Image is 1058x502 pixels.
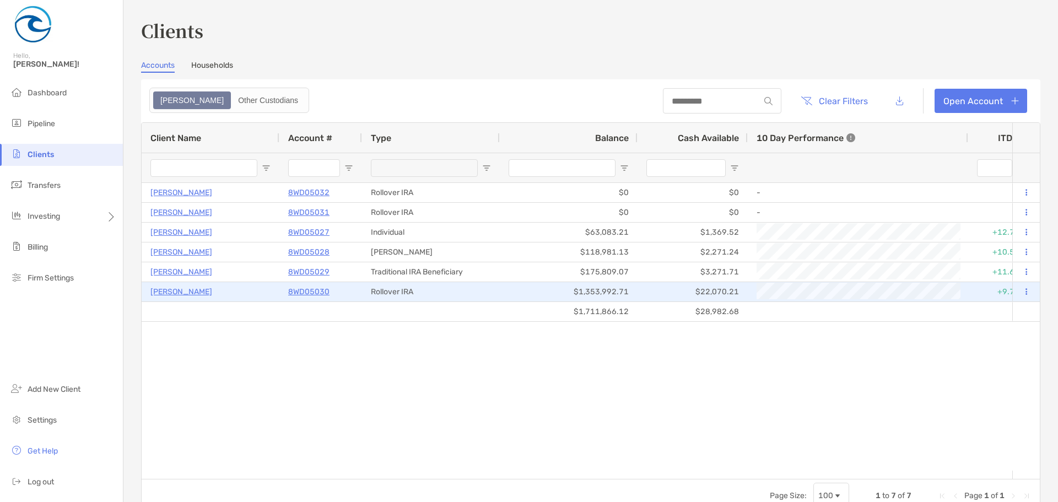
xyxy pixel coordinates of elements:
span: Client Name [150,133,201,143]
div: Zoe [154,93,230,108]
span: 7 [906,491,911,500]
a: [PERSON_NAME] [150,206,212,219]
div: $118,981.13 [500,242,638,262]
h3: Clients [141,18,1040,43]
div: +10.51% [968,242,1034,262]
a: 8WD05027 [288,225,330,239]
button: Open Filter Menu [262,164,271,172]
a: 8WD05030 [288,285,330,299]
a: [PERSON_NAME] [150,225,212,239]
button: Open Filter Menu [730,164,739,172]
img: investing icon [10,209,23,222]
div: Other Custodians [232,93,304,108]
span: 1 [984,491,989,500]
input: Account # Filter Input [288,159,340,177]
input: ITD Filter Input [977,159,1012,177]
a: 8WD05032 [288,186,330,199]
img: get-help icon [10,444,23,457]
div: ITD [998,133,1025,143]
span: [PERSON_NAME]! [13,60,116,69]
span: Log out [28,477,54,487]
div: Individual [362,223,500,242]
input: Client Name Filter Input [150,159,257,177]
div: - [757,183,959,202]
button: Open Filter Menu [482,164,491,172]
span: 1 [876,491,881,500]
span: 1 [1000,491,1005,500]
span: Clients [28,150,54,159]
a: Open Account [935,89,1027,113]
div: $2,271.24 [638,242,748,262]
div: +11.69% [968,262,1034,282]
div: +9.76% [968,282,1034,301]
img: clients icon [10,147,23,160]
div: Rollover IRA [362,183,500,202]
div: Next Page [1009,492,1018,500]
span: of [991,491,998,500]
div: 100 [818,491,833,500]
div: 0% [968,183,1034,202]
a: Households [191,61,233,73]
a: 8WD05031 [288,206,330,219]
span: Account # [288,133,332,143]
a: [PERSON_NAME] [150,186,212,199]
img: firm-settings icon [10,271,23,284]
a: 8WD05029 [288,265,330,279]
div: Last Page [1022,492,1031,500]
input: Balance Filter Input [509,159,616,177]
div: $1,711,866.12 [500,302,638,321]
span: Balance [595,133,629,143]
img: dashboard icon [10,85,23,99]
a: [PERSON_NAME] [150,285,212,299]
button: Open Filter Menu [344,164,353,172]
div: $0 [500,183,638,202]
span: Settings [28,415,57,425]
span: Transfers [28,181,61,190]
span: Add New Client [28,385,80,394]
img: billing icon [10,240,23,253]
button: Clear Filters [792,89,876,113]
a: 8WD05028 [288,245,330,259]
div: Rollover IRA [362,282,500,301]
div: Rollover IRA [362,203,500,222]
div: 0% [968,203,1034,222]
img: transfers icon [10,178,23,191]
span: Type [371,133,391,143]
img: logout icon [10,474,23,488]
div: $3,271.71 [638,262,748,282]
div: $28,982.68 [638,302,748,321]
span: Dashboard [28,88,67,98]
div: $0 [500,203,638,222]
span: 7 [891,491,896,500]
button: Open Filter Menu [620,164,629,172]
div: $1,369.52 [638,223,748,242]
a: [PERSON_NAME] [150,265,212,279]
a: [PERSON_NAME] [150,245,212,259]
span: Billing [28,242,48,252]
div: Previous Page [951,492,960,500]
span: Pipeline [28,119,55,128]
span: Page [964,491,983,500]
a: Accounts [141,61,175,73]
div: First Page [938,492,947,500]
div: +12.79% [968,223,1034,242]
span: Cash Available [678,133,739,143]
span: to [882,491,889,500]
div: Traditional IRA Beneficiary [362,262,500,282]
div: $63,083.21 [500,223,638,242]
div: $22,070.21 [638,282,748,301]
div: [PERSON_NAME] [362,242,500,262]
img: add_new_client icon [10,382,23,395]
